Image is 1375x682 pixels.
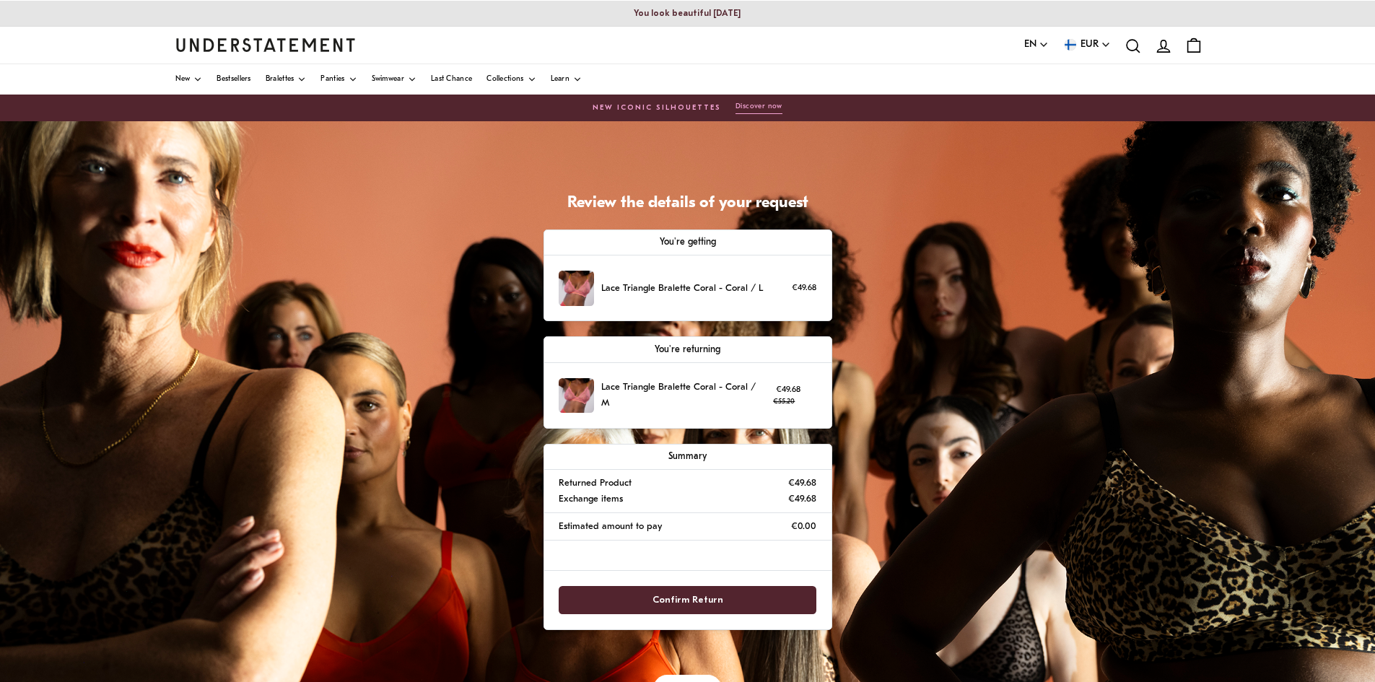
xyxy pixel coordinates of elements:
a: Last Chance [431,64,472,95]
p: €49.68 [788,476,816,491]
span: EN [1024,37,1036,53]
p: Exchange items [559,491,623,507]
button: EN [1024,37,1049,53]
span: Bestsellers [217,76,250,83]
strike: €55.20 [773,398,795,405]
p: €49.68 [792,281,816,295]
button: Confirm Return [559,586,816,614]
span: Panties [320,76,344,83]
a: Learn [551,64,582,95]
span: Learn [551,76,570,83]
p: €49.68 [788,491,816,507]
a: Panties [320,64,357,95]
a: Bralettes [266,64,307,95]
span: EUR [1081,37,1099,53]
p: Returned Product [559,476,632,491]
a: Swimwear [372,64,416,95]
a: New [175,64,203,95]
p: €49.68 [773,383,803,408]
p: You're getting [559,235,816,250]
button: EUR [1063,37,1111,53]
p: Estimated amount to pay [559,519,662,534]
a: New Iconic SilhouettesDiscover now [175,102,1200,114]
p: Lace Triangle Bralette Coral - Coral / M [601,380,766,411]
p: You're returning [559,342,816,357]
p: You look beautiful [DATE] [634,9,741,18]
a: Collections [486,64,536,95]
p: Lace Triangle Bralette Coral - Coral / L [601,281,763,296]
a: Understatement Homepage [175,38,356,51]
span: New Iconic Silhouettes [593,102,721,114]
span: Swimwear [372,76,404,83]
img: lace-triangle-bralette-001-kahlo-33974540370085.jpg [559,378,594,414]
a: Bestsellers [217,64,250,95]
p: €0.00 [791,519,816,534]
h1: Review the details of your request [544,193,832,214]
img: lace-triangle-bralette-001-kahlo-33974540370085.jpg [559,271,594,306]
span: New [175,76,191,83]
p: Summary [559,449,816,464]
span: Confirm Return [652,587,723,613]
button: Discover now [735,102,782,114]
span: Last Chance [431,76,472,83]
span: Collections [486,76,523,83]
span: Bralettes [266,76,294,83]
